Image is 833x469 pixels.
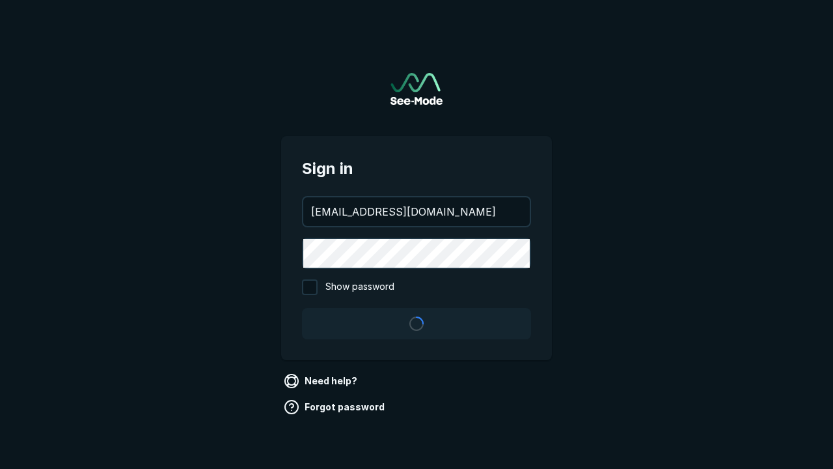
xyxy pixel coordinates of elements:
img: See-Mode Logo [390,73,443,105]
a: Forgot password [281,397,390,418]
input: your@email.com [303,197,530,226]
a: Go to sign in [390,73,443,105]
span: Show password [325,279,394,295]
a: Need help? [281,371,362,391]
span: Sign in [302,157,531,180]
